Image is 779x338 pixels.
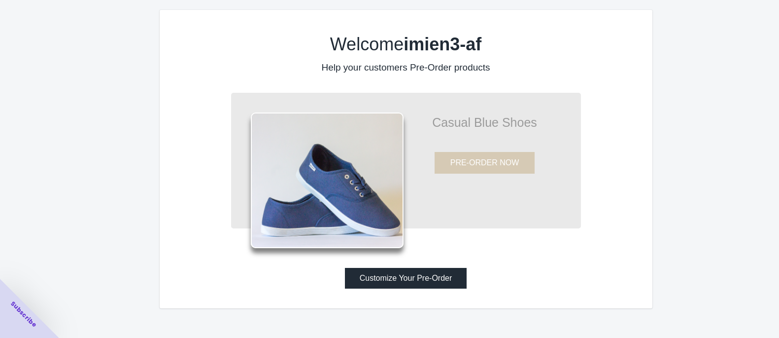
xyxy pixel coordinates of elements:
[9,300,38,329] span: Subscribe
[321,62,490,73] label: Help your customers Pre-Order products
[345,268,467,289] button: Customize Your Pre-Order
[251,113,404,248] img: shoes.png
[404,34,481,54] b: imien3-af
[435,152,535,174] button: PRE-ORDER NOW
[330,34,481,54] label: Welcome
[404,117,566,127] p: Casual Blue Shoes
